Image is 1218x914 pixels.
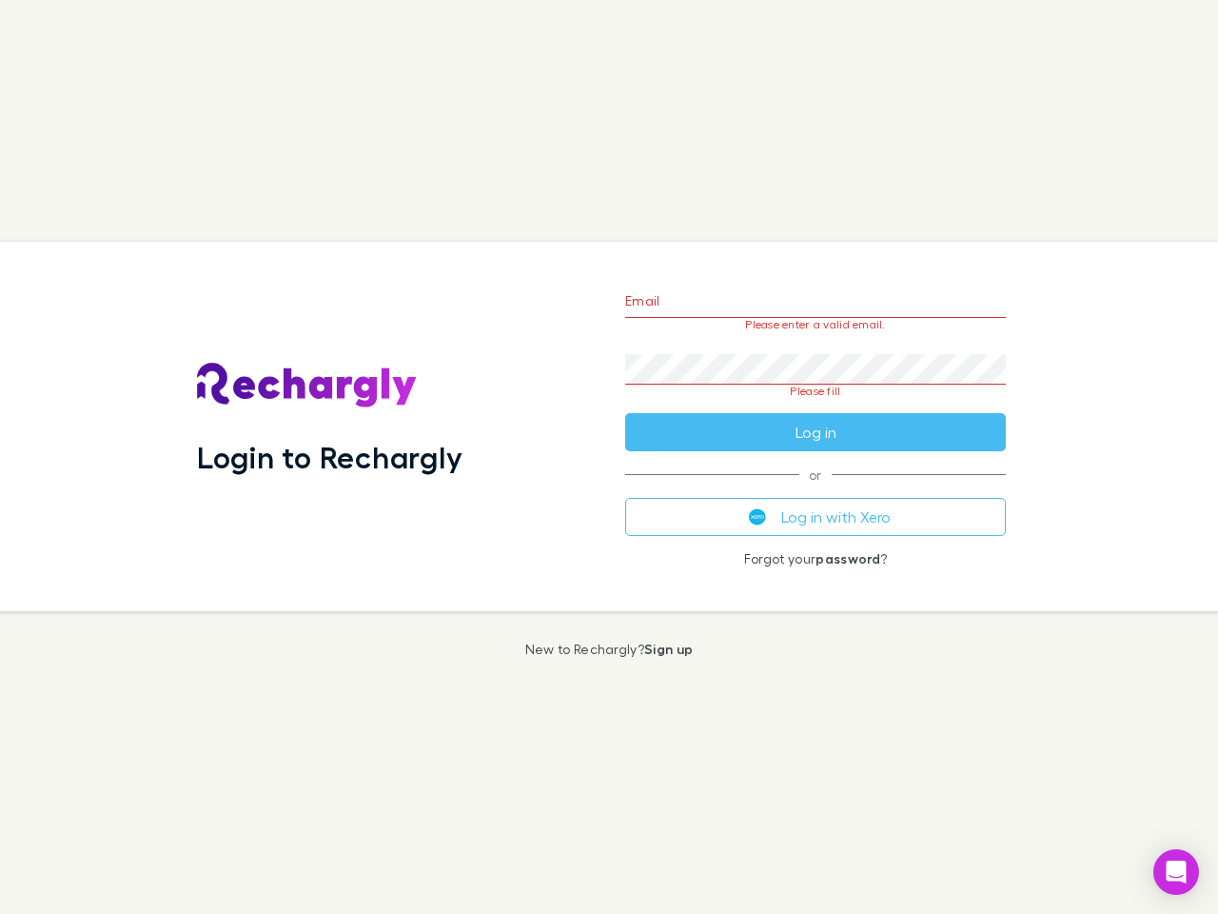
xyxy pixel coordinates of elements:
div: Open Intercom Messenger [1153,849,1199,895]
p: Please fill [625,385,1006,398]
p: Please enter a valid email. [625,318,1006,331]
button: Log in with Xero [625,498,1006,536]
h1: Login to Rechargly [197,439,462,475]
p: Forgot your ? [625,551,1006,566]
span: or [625,474,1006,475]
button: Log in [625,413,1006,451]
p: New to Rechargly? [525,642,694,657]
a: password [815,550,880,566]
img: Rechargly's Logo [197,363,418,408]
a: Sign up [644,641,693,657]
img: Xero's logo [749,508,766,526]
